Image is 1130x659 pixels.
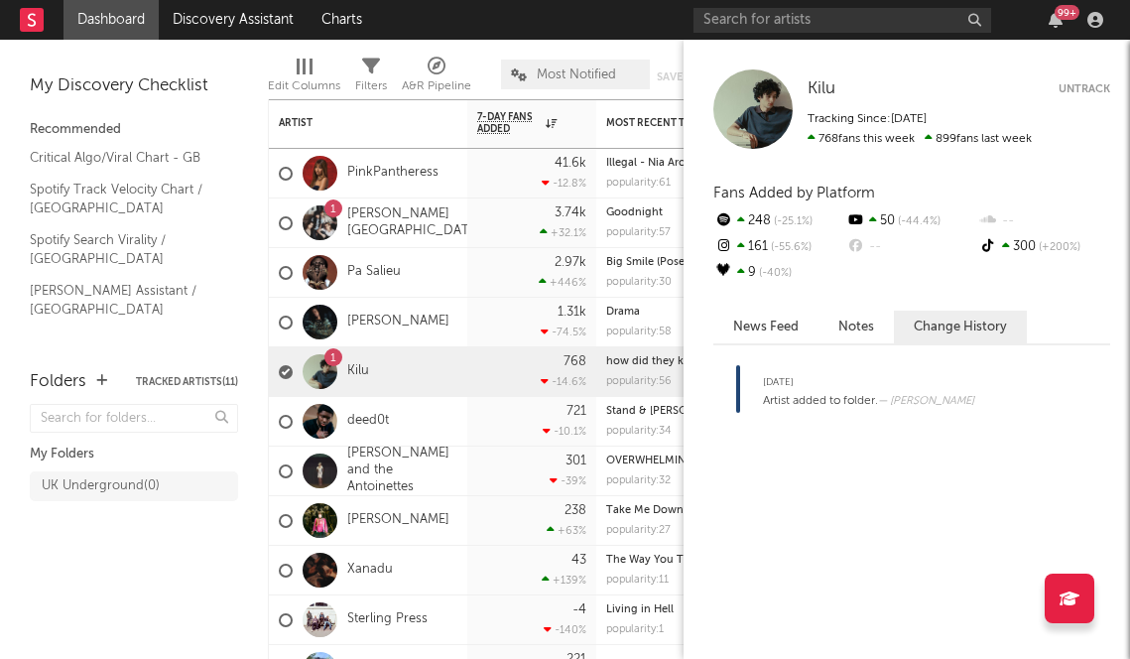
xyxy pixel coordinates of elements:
div: 3.74k [555,206,586,219]
div: -39 % [550,474,586,487]
a: [PERSON_NAME] [347,512,449,529]
a: Critical Algo/Viral Chart - GB [30,147,218,169]
button: News Feed [713,311,818,343]
a: Take Me Down [606,505,684,516]
a: [PERSON_NAME] and the Antoinettes [347,446,457,496]
div: Most Recent Track [606,117,755,129]
div: Illegal - Nia Archives Remix [606,158,785,169]
div: 161 [713,234,845,260]
a: Drama [606,307,640,318]
a: Spotify Track Velocity Chart / [GEOGRAPHIC_DATA] [30,179,218,219]
div: +139 % [542,574,586,587]
a: Algorithmic A&R Assistant ([GEOGRAPHIC_DATA]) [30,330,218,371]
div: popularity: 32 [606,475,671,486]
div: Artist [279,117,428,129]
button: Untrack [1059,79,1110,99]
div: Take Me Down [606,505,785,516]
div: Living in Hell [606,604,785,615]
div: -140 % [544,623,586,636]
div: +32.1 % [540,226,586,239]
a: Stand & [PERSON_NAME] (feat. [GEOGRAPHIC_DATA]) [606,406,883,417]
div: 99 + [1055,5,1079,20]
a: how did they know [606,356,706,367]
div: 248 [713,208,845,234]
span: Tracking Since: [DATE] [808,113,927,125]
div: popularity: 27 [606,525,671,536]
div: UK Underground ( 0 ) [42,474,160,498]
button: Tracked Artists(11) [136,377,238,387]
a: [PERSON_NAME] [347,314,449,330]
div: Stand & Lean (feat. Klyrae) [606,406,785,417]
div: The Way You Think [606,555,785,566]
a: Xanadu [347,562,393,579]
span: — [PERSON_NAME] [878,396,974,407]
div: popularity: 11 [606,575,669,586]
a: Goodnight [606,207,663,218]
div: OVERWHELMING FEAR [606,456,785,466]
div: Big Smile (Pose For Me) - Extended Mix [606,257,785,268]
div: 721 [566,405,586,418]
a: [PERSON_NAME] Assistant / [GEOGRAPHIC_DATA] [30,280,218,321]
div: popularity: 30 [606,277,672,288]
a: [PERSON_NAME][GEOGRAPHIC_DATA] [347,206,481,240]
a: Sterling Press [347,611,428,628]
div: popularity: 34 [606,426,672,437]
span: -40 % [756,268,792,279]
div: 300 [978,234,1110,260]
span: +200 % [1036,242,1080,253]
span: 768 fans this week [808,133,915,145]
button: 99+ [1049,12,1063,28]
div: 768 [564,355,586,368]
div: 2.97k [555,256,586,269]
a: The Way You Think [606,555,706,566]
div: popularity: 61 [606,178,671,189]
span: Most Notified [537,68,616,81]
a: OVERWHELMING FEAR [606,456,722,466]
div: +446 % [539,276,586,289]
span: -44.4 % [895,216,941,227]
div: how did they know [606,356,785,367]
a: Illegal - Nia Archives Remix [606,158,746,169]
span: -25.1 % [771,216,813,227]
div: popularity: 56 [606,376,672,387]
div: Edit Columns [268,50,340,107]
a: UK Underground(0) [30,471,238,501]
input: Search for artists [693,8,991,33]
div: popularity: 57 [606,227,671,238]
div: 50 [845,208,977,234]
span: Kilu [808,80,835,97]
div: 1.31k [558,306,586,319]
div: A&R Pipeline [402,50,471,107]
div: -- [978,208,1110,234]
button: Save [657,71,683,82]
div: 9 [713,260,845,286]
div: Folders [30,370,86,394]
span: -55.6 % [768,242,812,253]
div: -74.5 % [541,326,586,338]
a: Big Smile (Pose For Me) - Extended Mix [606,257,808,268]
div: popularity: 1 [606,624,664,635]
button: Notes [818,311,894,343]
a: Pa Salieu [347,264,401,281]
div: popularity: 58 [606,327,672,337]
div: 41.6k [555,157,586,170]
div: [DATE] [763,370,974,394]
div: -12.8 % [542,177,586,190]
div: -- [845,234,977,260]
div: My Discovery Checklist [30,74,238,98]
div: Filters [355,50,387,107]
input: Search for folders... [30,404,238,433]
a: Living in Hell [606,604,674,615]
div: Drama [606,307,785,318]
div: 43 [571,554,586,567]
span: 899 fans last week [808,133,1032,145]
a: Kilu [347,363,369,380]
span: Artist added to folder. [763,395,878,407]
a: Spotify Search Virality / [GEOGRAPHIC_DATA] [30,229,218,270]
div: 238 [565,504,586,517]
span: Fans Added by Platform [713,186,875,200]
a: deed0t [347,413,389,430]
div: Filters [355,74,387,98]
div: A&R Pipeline [402,74,471,98]
div: My Folders [30,443,238,466]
